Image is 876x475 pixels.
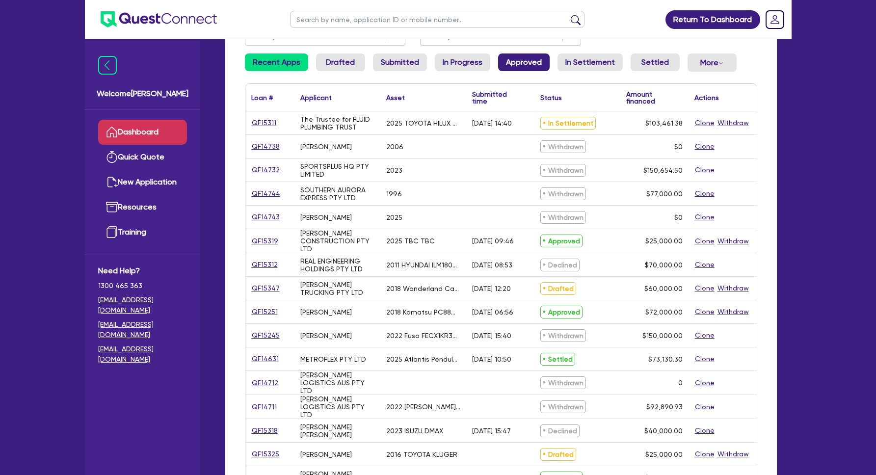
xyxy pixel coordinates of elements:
[694,425,715,436] button: Clone
[251,236,279,247] a: QF15319
[694,401,715,413] button: Clone
[98,145,187,170] a: Quick Quote
[101,11,217,27] img: quest-connect-logo-blue
[472,332,511,340] div: [DATE] 15:40
[251,117,277,129] a: QF15311
[688,53,737,72] button: Dropdown toggle
[251,259,278,270] a: QF15312
[106,201,118,213] img: resources
[300,395,374,419] div: [PERSON_NAME] LOGISTICS AUS PTY LTD
[694,259,715,270] button: Clone
[386,261,460,269] div: 2011 HYUNDAI ILM1800TT SYCNC LATHE
[540,306,583,318] span: Approved
[540,259,580,271] span: Declined
[386,427,443,435] div: 2023 ISUZU DMAX
[645,119,683,127] span: $103,461.38
[717,117,749,129] button: Withdraw
[645,308,683,316] span: $72,000.00
[540,211,586,224] span: Withdrawn
[106,226,118,238] img: training
[300,423,374,439] div: [PERSON_NAME] [PERSON_NAME]
[98,265,187,277] span: Need Help?
[386,166,402,174] div: 2023
[98,120,187,145] a: Dashboard
[300,94,332,101] div: Applicant
[644,285,683,292] span: $60,000.00
[472,119,512,127] div: [DATE] 14:40
[674,143,683,151] span: $0
[540,187,586,200] span: Withdrawn
[251,353,279,365] a: QF14631
[300,450,352,458] div: [PERSON_NAME]
[386,94,405,101] div: Asset
[472,427,511,435] div: [DATE] 15:47
[251,306,278,317] a: QF15251
[694,164,715,176] button: Clone
[386,403,460,411] div: 2022 [PERSON_NAME] TAUTLINER B DROP DECK MEZZ TRIAXLE
[251,401,277,413] a: QF14711
[645,237,683,245] span: $25,000.00
[386,332,460,340] div: 2022 Fuso FECX1KR3SFBD
[694,449,715,460] button: Clone
[98,344,187,365] a: [EMAIL_ADDRESS][DOMAIN_NAME]
[694,353,715,365] button: Clone
[645,450,683,458] span: $25,000.00
[386,450,457,458] div: 2016 TOYOTA KLUGER
[251,188,281,199] a: QF14744
[646,403,683,411] span: $92,890.93
[251,94,273,101] div: Loan #
[472,285,511,292] div: [DATE] 12:20
[631,53,680,71] a: Settled
[665,10,760,29] a: Return To Dashboard
[694,211,715,223] button: Clone
[435,53,490,71] a: In Progress
[316,53,365,71] a: Drafted
[472,308,513,316] div: [DATE] 06:56
[300,257,374,273] div: REAL ENGINEERING HOLDINGS PTY LTD
[717,449,749,460] button: Withdraw
[300,229,374,253] div: [PERSON_NAME] CONSTRUCTION PTY LTD
[717,283,749,294] button: Withdraw
[300,143,352,151] div: [PERSON_NAME]
[386,285,460,292] div: 2018 Wonderland Caravan
[300,281,374,296] div: [PERSON_NAME] TRUCKING PTY LTD
[251,283,280,294] a: QF15347
[694,141,715,152] button: Clone
[106,176,118,188] img: new-application
[694,283,715,294] button: Clone
[290,11,584,28] input: Search by name, application ID or mobile number...
[98,319,187,340] a: [EMAIL_ADDRESS][DOMAIN_NAME]
[540,140,586,153] span: Withdrawn
[540,94,562,101] div: Status
[646,190,683,198] span: $77,000.00
[251,449,280,460] a: QF15325
[540,282,576,295] span: Drafted
[300,355,366,363] div: METROFLEX PTY LTD
[645,261,683,269] span: $70,000.00
[300,213,352,221] div: [PERSON_NAME]
[251,164,280,176] a: QF14732
[694,236,715,247] button: Clone
[540,164,586,177] span: Withdrawn
[98,220,187,245] a: Training
[245,53,308,71] a: Recent Apps
[386,143,403,151] div: 2006
[540,235,583,247] span: Approved
[300,371,374,395] div: [PERSON_NAME] LOGISTICS AUS PTY LTD
[540,400,586,413] span: Withdrawn
[300,115,374,131] div: The Trustee for FLUID PLUMBING TRUST
[472,91,520,105] div: Submitted time
[643,166,683,174] span: $150,654.50
[472,355,511,363] div: [DATE] 10:50
[386,119,460,127] div: 2025 TOYOTA HILUX SR5 DOUBLE CAB UTILITY
[251,377,279,389] a: QF14712
[540,424,580,437] span: Declined
[386,308,460,316] div: 2018 Komatsu PC88MR
[98,195,187,220] a: Resources
[644,427,683,435] span: $40,000.00
[694,117,715,129] button: Clone
[373,53,427,71] a: Submitted
[300,162,374,178] div: SPORTSPLUS HQ PTY LIMITED
[717,306,749,317] button: Withdraw
[694,377,715,389] button: Clone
